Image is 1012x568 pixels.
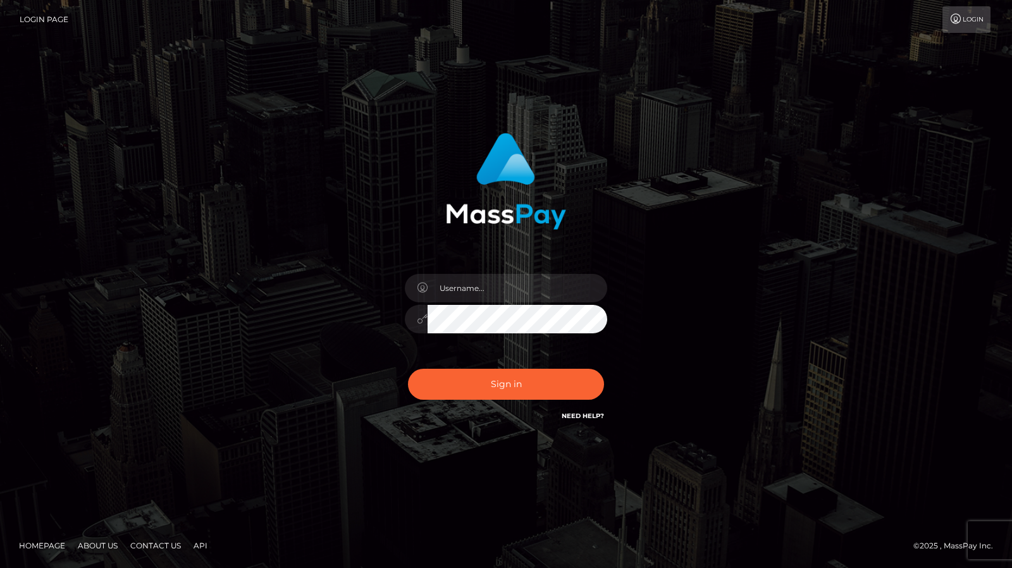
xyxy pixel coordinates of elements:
[428,274,607,302] input: Username...
[446,133,566,230] img: MassPay Login
[73,536,123,555] a: About Us
[408,369,604,400] button: Sign in
[14,536,70,555] a: Homepage
[913,539,1003,553] div: © 2025 , MassPay Inc.
[188,536,213,555] a: API
[20,6,68,33] a: Login Page
[562,412,604,420] a: Need Help?
[942,6,990,33] a: Login
[125,536,186,555] a: Contact Us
